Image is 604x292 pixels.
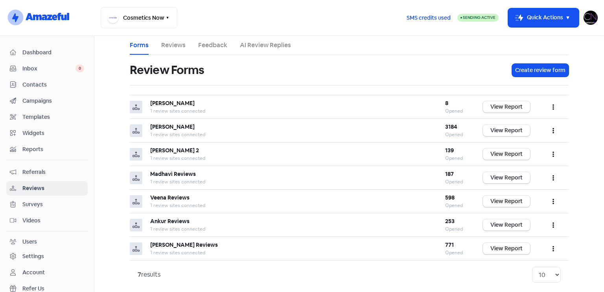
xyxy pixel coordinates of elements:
[161,41,186,50] a: Reviews
[150,155,205,161] span: 1 review sites connected
[584,11,598,25] img: User
[22,238,37,246] div: Users
[483,101,530,113] a: View Report
[6,110,88,124] a: Templates
[445,170,454,177] b: 187
[463,15,495,20] span: Sending Active
[6,249,88,264] a: Settings
[150,123,195,130] b: [PERSON_NAME]
[6,165,88,179] a: Referrals
[445,131,467,138] div: Opened
[445,155,467,162] div: Opened
[508,8,579,27] button: Quick Actions
[571,261,596,284] iframe: chat widget
[6,197,88,212] a: Surveys
[22,129,84,137] span: Widgets
[445,107,467,115] div: Opened
[6,94,88,108] a: Campaigns
[150,179,205,185] span: 1 review sites connected
[483,243,530,254] a: View Report
[22,48,84,57] span: Dashboard
[130,41,149,50] a: Forms
[483,219,530,231] a: View Report
[150,100,195,107] b: [PERSON_NAME]
[445,241,454,248] b: 771
[407,14,451,22] span: SMS credits used
[240,41,291,50] a: AI Review Replies
[150,218,190,225] b: Ankur Reviews
[150,249,205,256] span: 1 review sites connected
[6,235,88,249] a: Users
[445,123,457,130] b: 3184
[483,172,530,183] a: View Report
[445,194,455,201] b: 598
[22,184,84,192] span: Reviews
[6,181,88,196] a: Reviews
[150,131,205,138] span: 1 review sites connected
[150,108,205,114] span: 1 review sites connected
[445,147,454,154] b: 139
[6,213,88,228] a: Videos
[445,178,467,185] div: Opened
[483,196,530,207] a: View Report
[445,249,467,256] div: Opened
[22,268,45,277] div: Account
[101,7,177,28] button: Cosmetics Now
[6,126,88,140] a: Widgets
[445,100,448,107] b: 8
[150,194,190,201] b: Veena Reviews
[483,125,530,136] a: View Report
[6,61,88,76] a: Inbox 0
[22,65,75,73] span: Inbox
[445,225,467,233] div: Opened
[512,64,569,77] button: Create review form
[138,270,141,279] strong: 7
[150,202,205,209] span: 1 review sites connected
[6,45,88,60] a: Dashboard
[22,252,44,261] div: Settings
[22,145,84,153] span: Reports
[22,216,84,225] span: Videos
[150,226,205,232] span: 1 review sites connected
[22,81,84,89] span: Contacts
[138,270,160,279] div: results
[22,113,84,121] span: Templates
[445,218,455,225] b: 253
[483,148,530,160] a: View Report
[150,170,196,177] b: Madhavi Reviews
[22,168,84,176] span: Referrals
[150,241,218,248] b: [PERSON_NAME] Reviews
[130,57,204,83] h1: Review Forms
[6,142,88,157] a: Reports
[22,97,84,105] span: Campaigns
[400,13,457,21] a: SMS credits used
[198,41,227,50] a: Feedback
[457,13,499,22] a: Sending Active
[22,200,84,209] span: Surveys
[6,78,88,92] a: Contacts
[6,265,88,280] a: Account
[150,147,199,154] b: [PERSON_NAME] 2
[445,202,467,209] div: Opened
[75,65,84,72] span: 0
